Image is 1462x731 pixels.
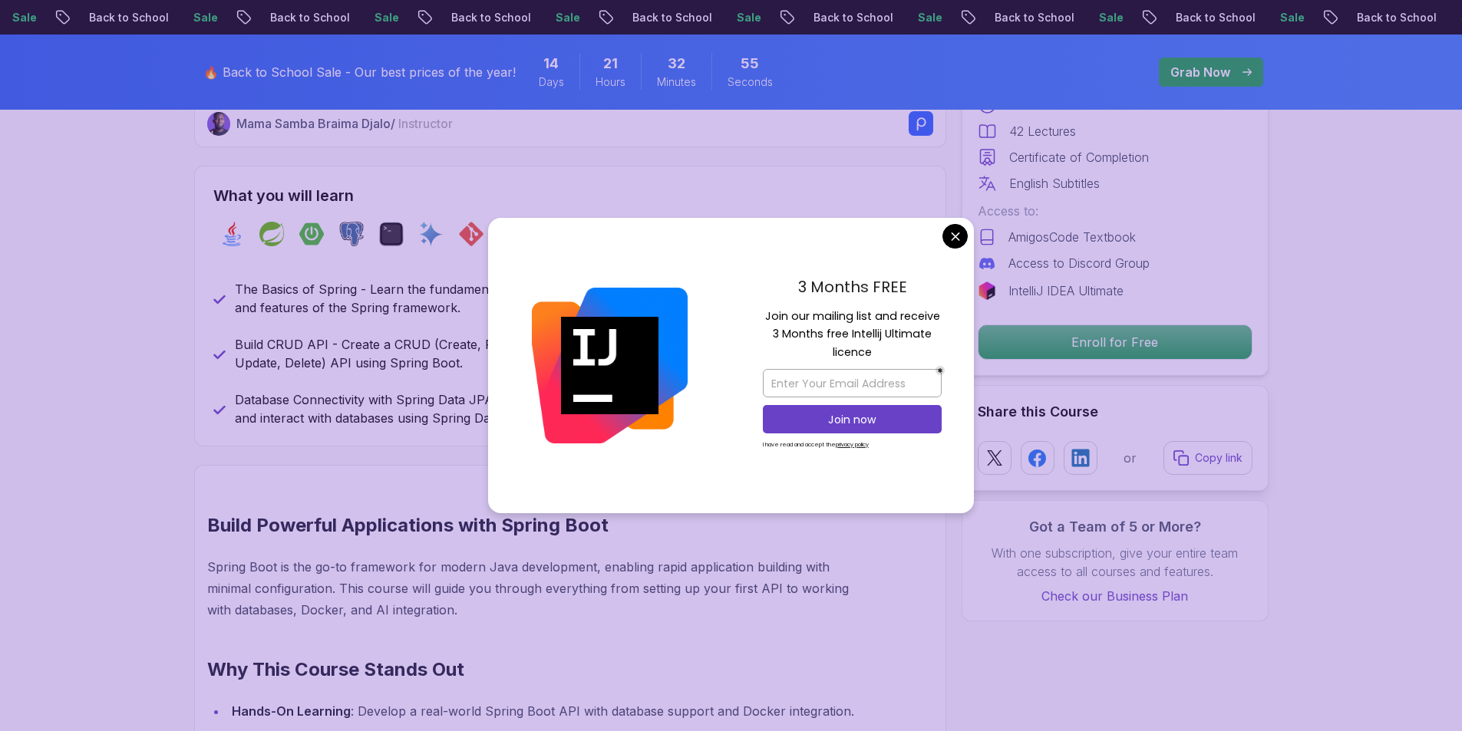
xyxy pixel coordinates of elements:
[256,10,361,25] p: Back to School
[1008,254,1150,272] p: Access to Discord Group
[1266,10,1315,25] p: Sale
[379,222,404,246] img: terminal logo
[978,544,1252,581] p: With one subscription, give your entire team access to all courses and features.
[207,513,860,538] h2: Build Powerful Applications with Spring Boot
[235,335,561,372] p: Build CRUD API - Create a CRUD (Create, Read, Update, Delete) API using Spring Boot.
[1009,122,1076,140] p: 42 Lectures
[981,10,1085,25] p: Back to School
[728,74,773,90] span: Seconds
[596,74,625,90] span: Hours
[543,53,559,74] span: 14 Days
[603,53,618,74] span: 21 Hours
[1008,282,1124,300] p: IntelliJ IDEA Ultimate
[339,222,364,246] img: postgres logo
[1195,450,1243,466] p: Copy link
[235,280,561,317] p: The Basics of Spring - Learn the fundamental concepts and features of the Spring framework.
[1085,10,1134,25] p: Sale
[419,222,444,246] img: ai logo
[668,53,685,74] span: 32 Minutes
[180,10,229,25] p: Sale
[979,325,1252,359] p: Enroll for Free
[978,202,1252,220] p: Access to:
[437,10,542,25] p: Back to School
[213,185,927,206] h2: What you will learn
[542,10,591,25] p: Sale
[236,114,453,133] p: Mama Samba Braima Djalo /
[619,10,723,25] p: Back to School
[723,10,772,25] p: Sale
[227,700,860,722] li: : Develop a real-world Spring Boot API with database support and Docker integration.
[978,587,1252,605] a: Check our Business Plan
[219,222,244,246] img: java logo
[904,10,953,25] p: Sale
[1343,10,1447,25] p: Back to School
[207,657,860,682] h2: Why This Course Stands Out
[1009,148,1149,166] p: Certificate of Completion
[1163,441,1252,475] button: Copy link
[978,324,1252,360] button: Enroll for Free
[657,74,696,90] span: Minutes
[259,222,284,246] img: spring logo
[207,112,231,136] img: Nelson Djalo
[978,516,1252,538] h3: Got a Team of 5 or More?
[978,401,1252,423] h2: Share this Course
[299,222,324,246] img: spring-boot logo
[1009,174,1100,193] p: English Subtitles
[361,10,410,25] p: Sale
[741,53,759,74] span: 55 Seconds
[1124,449,1137,467] p: or
[207,556,860,621] p: Spring Boot is the go-to framework for modern Java development, enabling rapid application buildi...
[539,74,564,90] span: Days
[235,390,561,427] p: Database Connectivity with Spring Data JPA - Connect and interact with databases using Spring Dat...
[398,116,453,131] span: Instructor
[75,10,180,25] p: Back to School
[1162,10,1266,25] p: Back to School
[800,10,904,25] p: Back to School
[1170,63,1230,81] p: Grab Now
[203,63,516,81] p: 🔥 Back to School Sale - Our best prices of the year!
[978,282,996,300] img: jetbrains logo
[1008,228,1136,246] p: AmigosCode Textbook
[459,222,483,246] img: git logo
[232,703,351,719] strong: Hands-On Learning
